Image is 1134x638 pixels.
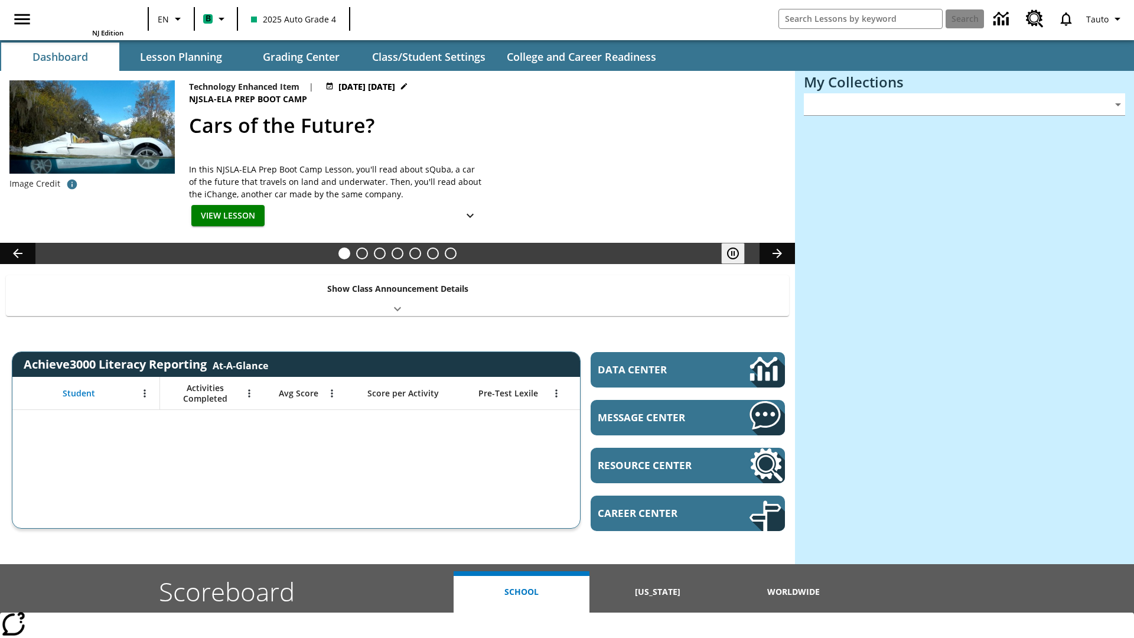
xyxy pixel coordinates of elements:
button: Profile/Settings [1081,8,1129,30]
img: High-tech automobile treading water. [9,80,175,192]
a: Resource Center, Will open in new tab [591,448,785,483]
button: Slide 5 Pre-release lesson [409,248,421,259]
button: Language: EN, Select a language [152,8,190,30]
span: Pre-Test Lexile [478,388,538,399]
button: Lesson Planning [122,43,240,71]
button: Slide 3 What's the Big Idea? [374,248,386,259]
button: College and Career Readiness [497,43,666,71]
a: Data Center [986,3,1019,35]
button: Jul 23 - Jun 30 Choose Dates [323,80,410,93]
a: Data Center [591,352,785,388]
button: Open side menu [5,2,40,37]
button: Open Menu [240,385,258,402]
span: NJ Edition [92,28,123,37]
button: Photo credit: AP [60,174,84,195]
span: Activities Completed [166,383,244,404]
button: [US_STATE] [589,571,725,613]
div: In this NJSLA-ELA Prep Boot Camp Lesson, you'll read about sQuba, a car of the future that travel... [189,163,484,200]
p: Show Class Announcement Details [327,282,468,295]
button: Show Details [458,205,482,227]
button: Slide 7 Sleepless in the Animal Kingdom [445,248,457,259]
span: 2025 Auto Grade 4 [251,13,336,25]
span: EN [158,13,169,25]
input: search field [779,9,942,28]
button: Slide 2 Do You Want Fries With That? [356,248,368,259]
span: Resource Center [598,458,714,472]
span: B [206,11,211,26]
p: Image Credit [9,178,60,190]
span: Student [63,388,95,399]
span: Data Center [598,363,709,376]
span: Tauto [1086,13,1109,25]
button: Slide 4 One Idea, Lots of Hard Work [392,248,403,259]
span: Career Center [598,506,714,520]
button: Slide 1 Cars of the Future? [338,248,350,259]
button: Worldwide [726,571,862,613]
h2: Cars of the Future? [189,110,781,141]
span: Message Center [598,411,714,424]
div: Show Class Announcement Details [6,275,789,316]
button: View Lesson [191,205,265,227]
span: [DATE] [DATE] [338,80,395,93]
button: Open Menu [323,385,341,402]
button: Class/Student Settings [363,43,495,71]
span: Achieve3000 Literacy Reporting [24,356,268,372]
span: Avg Score [279,388,318,399]
a: Message Center [591,400,785,435]
p: Technology Enhanced Item [189,80,299,93]
div: Pause [721,243,757,264]
button: Dashboard [1,43,119,71]
button: Boost Class color is mint green. Change class color [198,8,233,30]
h3: My Collections [804,74,1125,90]
button: Slide 6 Career Lesson [427,248,439,259]
button: Pause [721,243,745,264]
span: Score per Activity [367,388,439,399]
button: Open Menu [136,385,154,402]
button: School [454,571,589,613]
div: At-A-Glance [213,357,268,372]
button: Lesson carousel, Next [760,243,795,264]
span: | [309,80,314,93]
button: Open Menu [548,385,565,402]
span: NJSLA-ELA Prep Boot Camp [189,93,309,106]
a: Career Center [591,496,785,531]
a: Notifications [1051,4,1081,34]
button: Grading Center [242,43,360,71]
a: Home [47,5,123,28]
div: Home [47,4,123,37]
a: Resource Center, Will open in new tab [1019,3,1051,35]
